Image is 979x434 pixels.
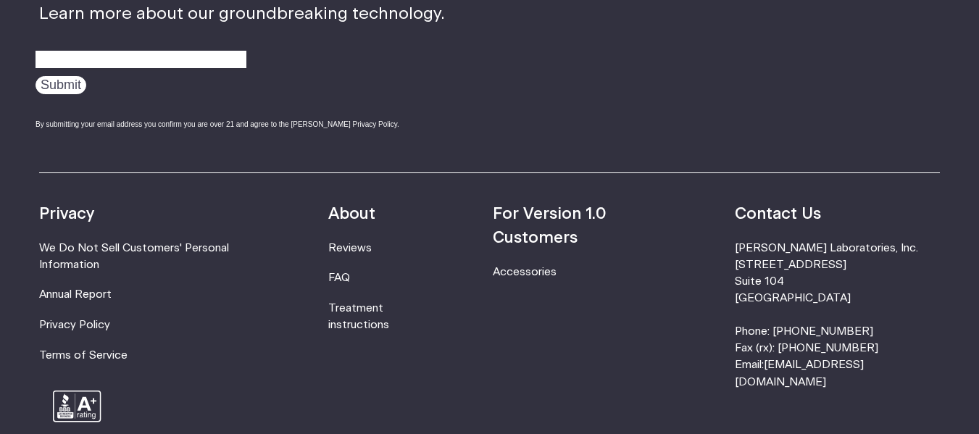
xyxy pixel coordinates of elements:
[328,243,372,254] a: Reviews
[735,359,864,387] a: [EMAIL_ADDRESS][DOMAIN_NAME]
[36,76,86,94] input: Submit
[735,206,821,222] strong: Contact Us
[39,350,128,361] a: Terms of Service
[39,206,94,222] strong: Privacy
[328,272,350,283] a: FAQ
[39,243,229,270] a: We Do Not Sell Customers' Personal Information
[210,56,222,67] img: npw-badge-icon-locked.svg
[493,206,607,246] strong: For Version 1.0 Customers
[39,320,110,330] a: Privacy Policy
[328,206,375,222] strong: About
[493,267,557,277] a: Accessories
[39,289,112,300] a: Annual Report
[36,119,445,130] div: By submitting your email address you confirm you are over 21 and agree to the [PERSON_NAME] Priva...
[735,240,940,391] li: [PERSON_NAME] Laboratories, Inc. [STREET_ADDRESS] Suite 104 [GEOGRAPHIC_DATA] Phone: [PHONE_NUMBE...
[328,303,389,330] a: Treatment instructions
